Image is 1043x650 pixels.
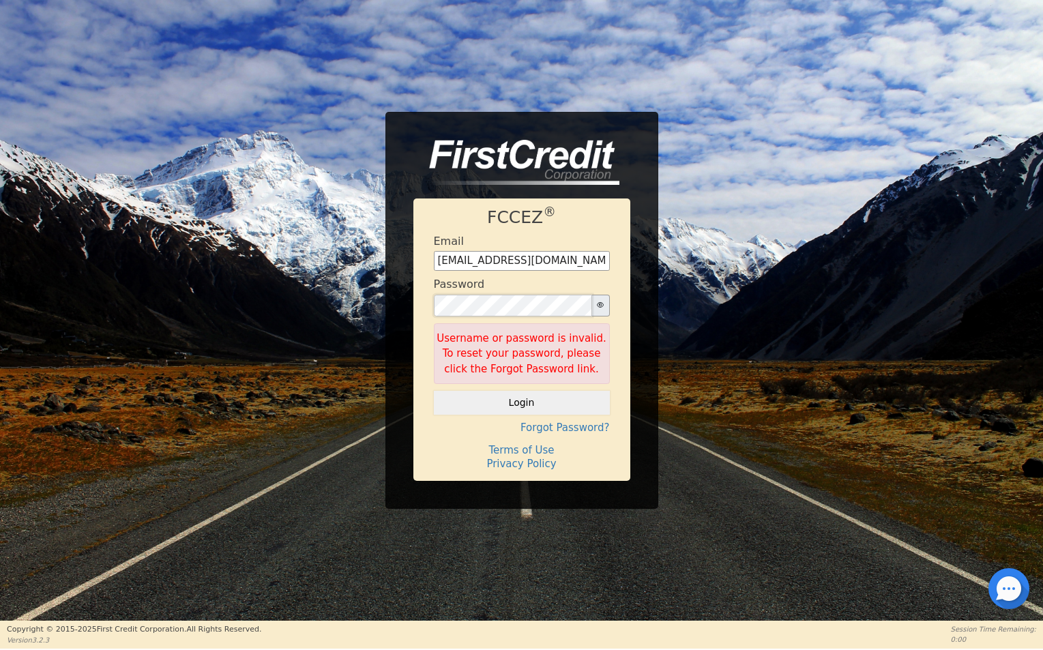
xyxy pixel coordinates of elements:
[434,251,610,271] input: Enter email
[186,625,261,634] span: All Rights Reserved.
[434,391,610,414] button: Login
[434,323,610,385] div: Username or password is invalid. To reset your password, please click the Forgot Password link.
[434,458,610,470] h4: Privacy Policy
[434,207,610,228] h1: FCCEZ
[543,205,556,219] sup: ®
[434,278,485,291] h4: Password
[951,634,1036,645] p: 0:00
[434,235,464,248] h4: Email
[7,624,261,636] p: Copyright © 2015- 2025 First Credit Corporation.
[951,624,1036,634] p: Session Time Remaining:
[434,295,592,316] input: password
[413,140,619,185] img: logo-CMu_cnol.png
[434,444,610,456] h4: Terms of Use
[7,635,261,645] p: Version 3.2.3
[434,422,610,434] h4: Forgot Password?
